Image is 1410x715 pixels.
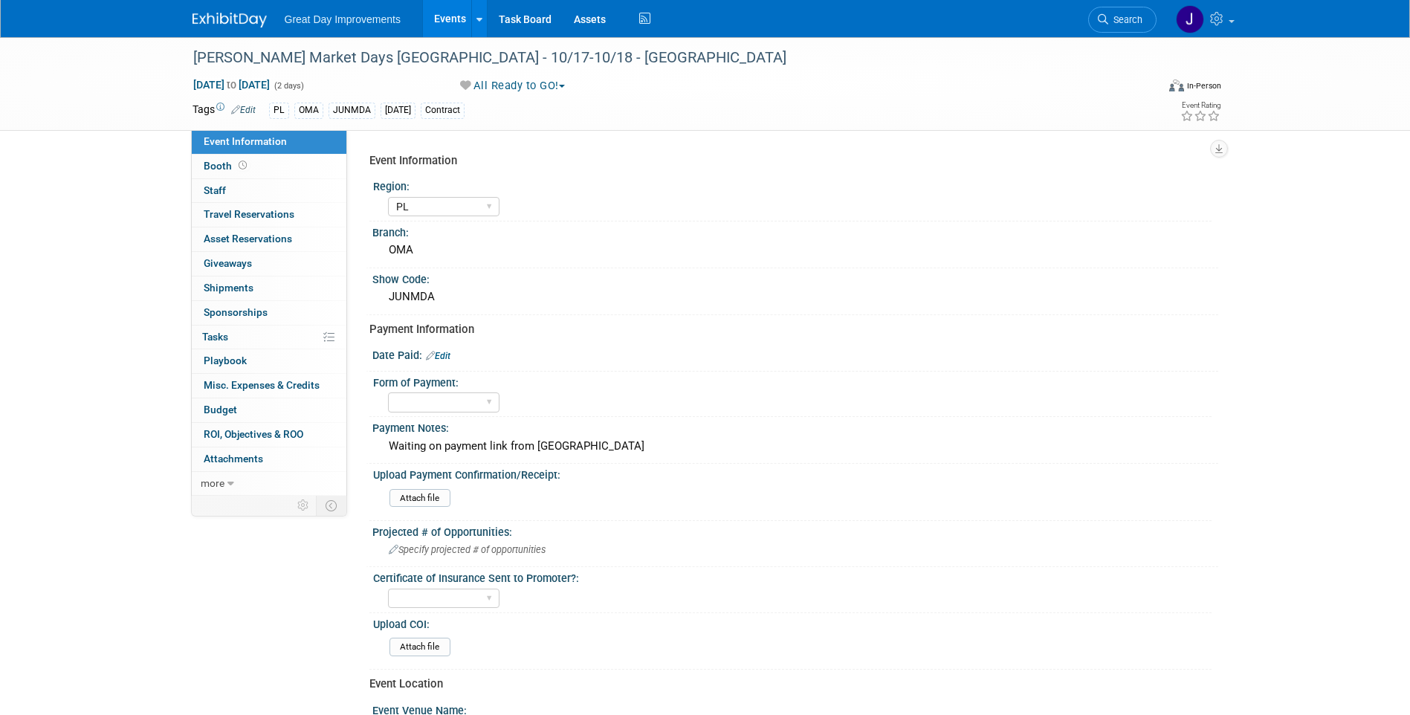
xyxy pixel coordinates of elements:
div: Show Code: [372,268,1218,287]
div: Event Rating [1180,102,1220,109]
span: to [224,79,239,91]
a: Sponsorships [192,301,346,325]
div: Waiting on payment link from [GEOGRAPHIC_DATA] [384,435,1207,458]
div: Region: [373,175,1212,194]
a: ROI, Objectives & ROO [192,423,346,447]
a: Shipments [192,276,346,300]
a: Booth [192,155,346,178]
a: Asset Reservations [192,227,346,251]
div: Certificate of Insurance Sent to Promoter?: [373,567,1212,586]
span: Budget [204,404,237,415]
div: Event Format [1069,77,1222,100]
div: OMA [294,103,323,118]
span: Asset Reservations [204,233,292,245]
div: PL [269,103,289,118]
div: OMA [384,239,1207,262]
span: Playbook [204,355,247,366]
div: JUNMDA [329,103,375,118]
a: Tasks [192,326,346,349]
div: Contract [421,103,465,118]
span: Sponsorships [204,306,268,318]
span: Tasks [202,331,228,343]
div: Event Information [369,153,1207,169]
td: Personalize Event Tab Strip [291,496,317,515]
span: Search [1108,14,1142,25]
span: Great Day Improvements [285,13,401,25]
span: Giveaways [204,257,252,269]
span: Specify projected # of opportunities [389,544,546,555]
div: [PERSON_NAME] Market Days [GEOGRAPHIC_DATA] - 10/17-10/18 - [GEOGRAPHIC_DATA] [188,45,1134,71]
div: JUNMDA [384,285,1207,308]
img: Jennifer Hockstra [1176,5,1204,33]
div: Projected # of Opportunities: [372,521,1218,540]
div: Date Paid: [372,344,1218,363]
a: Edit [426,351,450,361]
a: Search [1088,7,1157,33]
a: Travel Reservations [192,203,346,227]
span: Event Information [204,135,287,147]
div: Payment Notes: [372,417,1218,436]
a: Edit [231,105,256,115]
a: Playbook [192,349,346,373]
a: more [192,472,346,496]
div: Branch: [372,221,1218,240]
span: Staff [204,184,226,196]
span: Misc. Expenses & Credits [204,379,320,391]
div: In-Person [1186,80,1221,91]
a: Attachments [192,447,346,471]
span: Booth not reserved yet [236,160,250,171]
div: Upload Payment Confirmation/Receipt: [373,464,1212,482]
span: Shipments [204,282,253,294]
a: Staff [192,179,346,203]
span: Booth [204,160,250,172]
span: Attachments [204,453,263,465]
span: more [201,477,224,489]
img: Format-Inperson.png [1169,80,1184,91]
a: Misc. Expenses & Credits [192,374,346,398]
div: Payment Information [369,322,1207,337]
span: [DATE] [DATE] [193,78,271,91]
button: All Ready to GO! [455,78,571,94]
a: Budget [192,398,346,422]
div: Form of Payment: [373,372,1212,390]
span: Travel Reservations [204,208,294,220]
td: Tags [193,102,256,119]
span: (2 days) [273,81,304,91]
img: ExhibitDay [193,13,267,27]
div: Event Location [369,676,1207,692]
a: Giveaways [192,252,346,276]
div: [DATE] [381,103,415,118]
div: Upload COI: [373,613,1212,632]
a: Event Information [192,130,346,154]
td: Toggle Event Tabs [316,496,346,515]
span: ROI, Objectives & ROO [204,428,303,440]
